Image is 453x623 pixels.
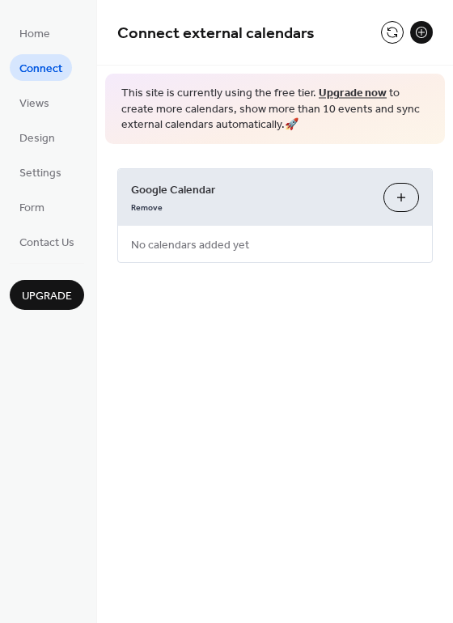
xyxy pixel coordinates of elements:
[10,280,84,310] button: Upgrade
[131,181,370,198] span: Google Calendar
[19,95,49,112] span: Views
[19,61,62,78] span: Connect
[118,227,262,263] span: No calendars added yet
[19,200,44,217] span: Form
[10,124,65,150] a: Design
[10,19,60,46] a: Home
[19,235,74,252] span: Contact Us
[19,165,61,182] span: Settings
[121,86,429,133] span: This site is currently using the free tier. to create more calendars, show more than 10 events an...
[319,83,387,104] a: Upgrade now
[10,54,72,81] a: Connect
[19,130,55,147] span: Design
[131,201,163,213] span: Remove
[10,228,84,255] a: Contact Us
[10,89,59,116] a: Views
[117,18,315,49] span: Connect external calendars
[10,159,71,185] a: Settings
[19,26,50,43] span: Home
[10,193,54,220] a: Form
[22,288,72,305] span: Upgrade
